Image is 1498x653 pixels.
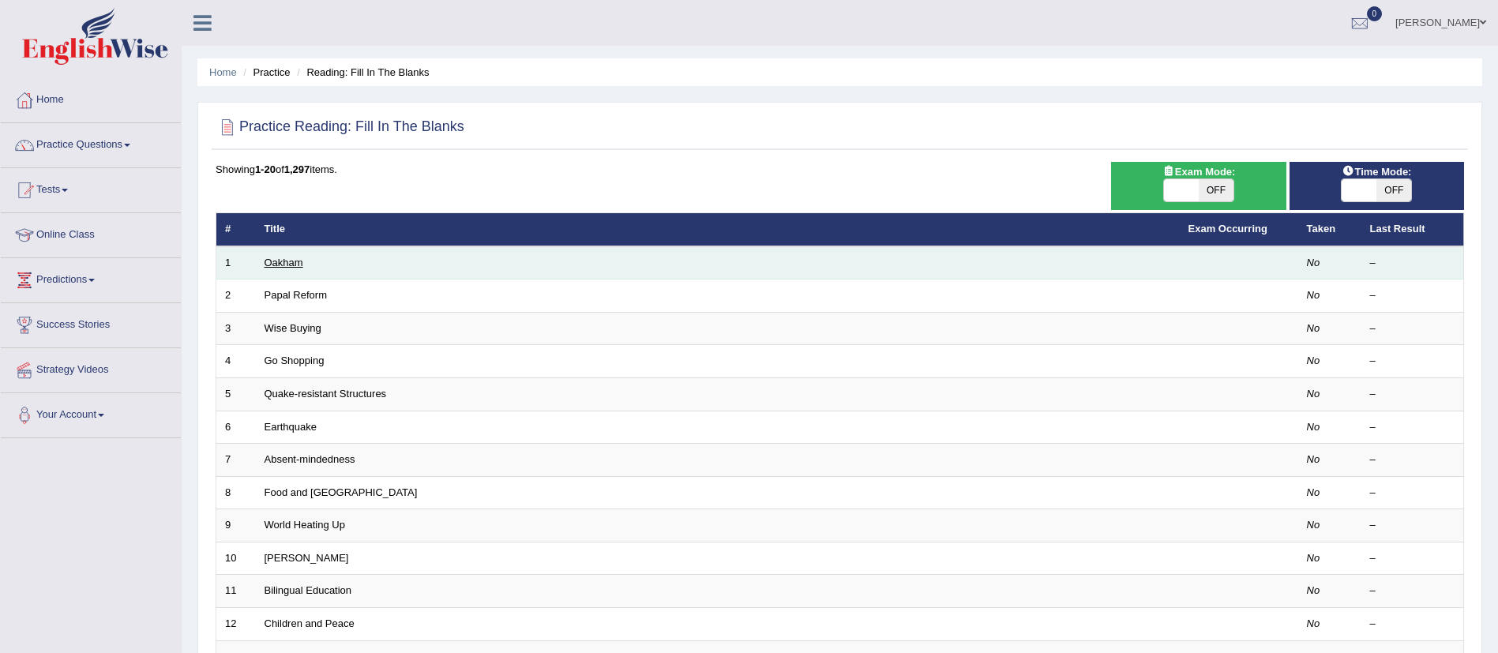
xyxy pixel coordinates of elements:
a: Quake-resistant Structures [265,388,387,400]
em: No [1307,584,1320,596]
span: OFF [1199,179,1233,201]
em: No [1307,289,1320,301]
div: – [1370,354,1455,369]
a: Home [209,66,237,78]
a: Your Account [1,393,181,433]
div: Showing of items. [216,162,1464,177]
b: 1-20 [255,163,276,175]
th: Title [256,213,1180,246]
a: Exam Occurring [1188,223,1267,235]
td: 7 [216,444,256,477]
div: – [1370,584,1455,599]
th: Taken [1298,213,1361,246]
td: 10 [216,542,256,575]
em: No [1307,453,1320,465]
li: Practice [239,65,290,80]
span: Time Mode: [1335,163,1417,180]
th: # [216,213,256,246]
a: Wise Buying [265,322,321,334]
div: – [1370,518,1455,533]
a: Strategy Videos [1,348,181,388]
td: 2 [216,280,256,313]
div: – [1370,321,1455,336]
em: No [1307,486,1320,498]
span: OFF [1376,179,1411,201]
th: Last Result [1361,213,1464,246]
a: Papal Reform [265,289,327,301]
td: 5 [216,378,256,411]
td: 12 [216,607,256,640]
em: No [1307,388,1320,400]
div: – [1370,617,1455,632]
a: Children and Peace [265,617,355,629]
a: Success Stories [1,303,181,343]
td: 8 [216,476,256,509]
td: 11 [216,575,256,608]
a: Bilingual Education [265,584,352,596]
em: No [1307,421,1320,433]
div: – [1370,452,1455,467]
div: – [1370,551,1455,566]
em: No [1307,519,1320,531]
td: 1 [216,246,256,280]
td: 4 [216,345,256,378]
a: Practice Questions [1,123,181,163]
div: – [1370,288,1455,303]
h2: Practice Reading: Fill In The Blanks [216,115,464,139]
li: Reading: Fill In The Blanks [293,65,429,80]
div: – [1370,387,1455,402]
em: No [1307,552,1320,564]
a: Oakham [265,257,303,268]
td: 3 [216,312,256,345]
td: 9 [216,509,256,542]
em: No [1307,257,1320,268]
a: Online Class [1,213,181,253]
div: – [1370,420,1455,435]
div: Show exams occurring in exams [1111,162,1286,210]
a: Predictions [1,258,181,298]
em: No [1307,322,1320,334]
a: [PERSON_NAME] [265,552,349,564]
a: Earthquake [265,421,317,433]
div: – [1370,256,1455,271]
em: No [1307,355,1320,366]
a: Food and [GEOGRAPHIC_DATA] [265,486,418,498]
div: – [1370,486,1455,501]
span: 0 [1367,6,1383,21]
a: Home [1,78,181,118]
a: Tests [1,168,181,208]
a: Absent-mindedness [265,453,355,465]
span: Exam Mode: [1156,163,1241,180]
td: 6 [216,411,256,444]
a: Go Shopping [265,355,325,366]
a: World Heating Up [265,519,345,531]
em: No [1307,617,1320,629]
b: 1,297 [284,163,310,175]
